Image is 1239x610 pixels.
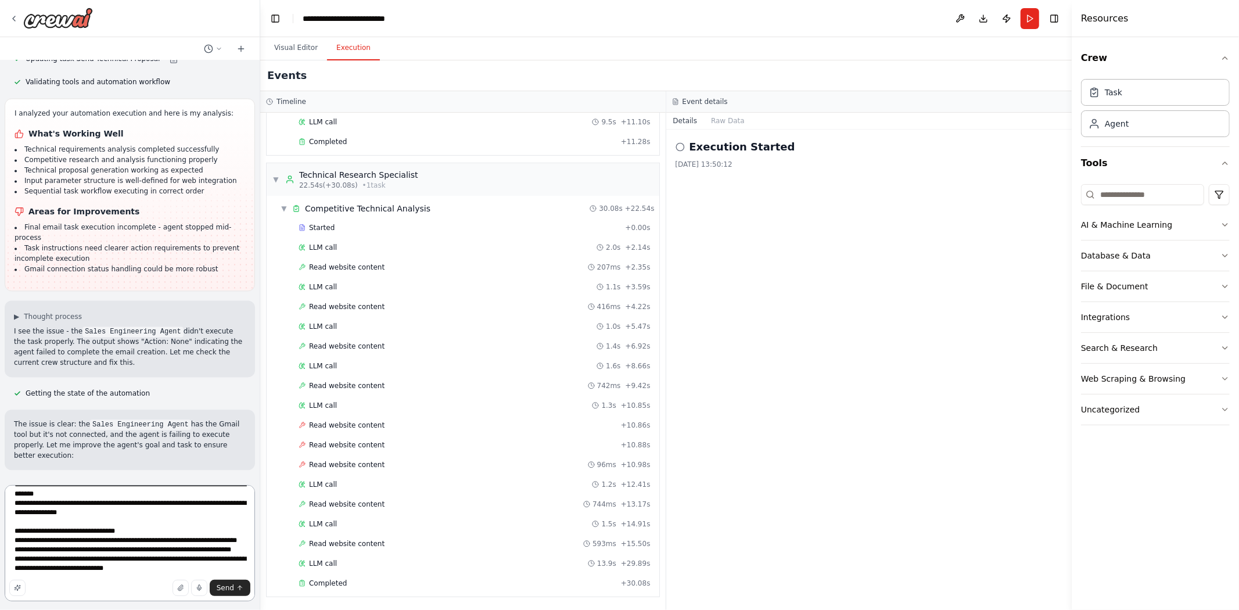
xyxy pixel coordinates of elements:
div: Tools [1081,180,1230,435]
span: 2.0s [606,243,620,252]
span: Completed [309,579,347,588]
span: 13.9s [597,559,616,568]
span: Thought process [24,312,82,321]
button: Web Scraping & Browsing [1081,364,1230,394]
span: 30.08s [599,204,623,213]
button: Click to speak your automation idea [191,580,207,596]
button: Send [210,580,250,596]
span: + 30.08s [621,579,651,588]
li: Input parameter structure is well-defined for web integration [15,175,245,186]
h2: Execution Started [689,139,795,155]
span: Validating tools and automation workflow [26,77,170,87]
span: LLM call [309,322,337,331]
p: The issue is clear: the has the Gmail tool but it's not connected, and the agent is failing to ex... [14,419,246,461]
span: Read website content [309,421,385,430]
span: Send [217,583,234,593]
img: Logo [23,8,93,28]
div: Database & Data [1081,250,1151,261]
span: LLM call [309,282,337,292]
li: Task instructions need clearer action requirements to prevent incomplete execution [15,243,245,264]
span: Read website content [309,539,385,548]
span: LLM call [309,519,337,529]
li: Competitive research and analysis functioning properly [15,155,245,165]
span: + 8.66s [625,361,650,371]
span: + 2.14s [625,243,650,252]
span: Read website content [309,500,385,509]
div: Web Scraping & Browsing [1081,373,1186,385]
button: Details [666,113,705,129]
span: Read website content [309,302,385,311]
span: 1.3s [601,401,616,410]
span: + 10.86s [621,421,651,430]
nav: breadcrumb [303,13,414,24]
span: + 14.91s [621,519,651,529]
h2: Events [267,67,307,84]
code: Sales Engineering Agent [90,419,191,430]
span: + 4.22s [625,302,650,311]
li: Technical proposal generation working as expected [15,165,245,175]
span: Read website content [309,460,385,469]
span: ▼ [281,204,288,213]
h3: Timeline [276,97,306,106]
div: Agent [1105,118,1129,130]
button: Switch to previous chat [199,42,227,56]
span: Competitive Technical Analysis [305,203,430,214]
span: Completed [309,137,347,146]
span: 742ms [597,381,621,390]
span: + 22.54s [625,204,655,213]
span: 1.0s [606,322,620,331]
span: 744ms [592,500,616,509]
h3: Event details [683,97,728,106]
span: ▶ [14,312,19,321]
span: + 29.89s [621,559,651,568]
h1: What's Working Well [15,128,245,139]
span: + 10.88s [621,440,651,450]
span: + 10.85s [621,401,651,410]
button: Start a new chat [232,42,250,56]
div: Crew [1081,74,1230,146]
button: Hide right sidebar [1046,10,1062,27]
button: Database & Data [1081,241,1230,271]
code: Sales Engineering Agent [82,326,184,337]
span: Read website content [309,381,385,390]
li: Gmail connection status handling could be more robust [15,264,245,274]
span: Read website content [309,263,385,272]
span: + 13.17s [621,500,651,509]
span: + 0.00s [625,223,650,232]
h4: Resources [1081,12,1129,26]
span: ▼ [272,175,279,184]
span: + 12.41s [621,480,651,489]
li: Sequential task workflow executing in correct order [15,186,245,196]
div: Technical Research Specialist [299,169,418,181]
span: LLM call [309,401,337,410]
button: Search & Research [1081,333,1230,363]
span: Started [309,223,335,232]
div: Task [1105,87,1122,98]
span: 1.4s [606,342,620,351]
span: LLM call [309,361,337,371]
h1: Areas for Improvements [15,206,245,217]
span: + 15.50s [621,539,651,548]
span: LLM call [309,117,337,127]
button: AI & Machine Learning [1081,210,1230,240]
span: 1.6s [606,361,620,371]
li: Technical requirements analysis completed successfully [15,144,245,155]
span: + 11.28s [621,137,651,146]
div: Integrations [1081,311,1130,323]
button: Visual Editor [265,36,327,60]
span: • 1 task [362,181,386,190]
button: Tools [1081,147,1230,180]
button: Integrations [1081,302,1230,332]
span: + 6.92s [625,342,650,351]
span: + 5.47s [625,322,650,331]
button: Crew [1081,42,1230,74]
span: 207ms [597,263,621,272]
span: LLM call [309,243,337,252]
li: Final email task execution incomplete - agent stopped mid-process [15,222,245,243]
p: I see the issue - the didn't execute the task properly. The output shows "Action: None" indicatin... [14,326,246,368]
button: Hide left sidebar [267,10,283,27]
span: Read website content [309,342,385,351]
button: File & Document [1081,271,1230,302]
span: 1.2s [601,480,616,489]
div: Uncategorized [1081,404,1140,415]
